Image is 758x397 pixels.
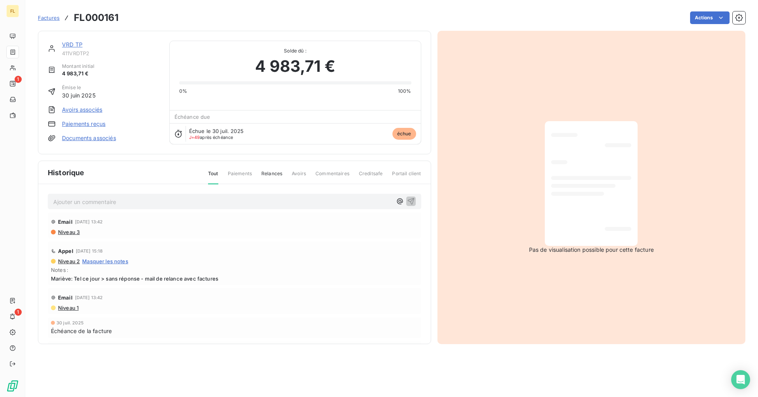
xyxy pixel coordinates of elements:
[74,11,118,25] h3: FL000161
[62,84,96,91] span: Émise le
[15,76,22,83] span: 1
[392,170,421,184] span: Portail client
[529,246,654,254] span: Pas de visualisation possible pour cette facture
[189,135,233,140] span: après échéance
[48,167,84,178] span: Historique
[38,15,60,21] span: Factures
[228,170,252,184] span: Paiements
[255,54,335,78] span: 4 983,71 €
[392,128,416,140] span: échue
[57,229,80,235] span: Niveau 3
[62,106,102,114] a: Avoirs associés
[51,327,112,335] span: Échéance de la facture
[62,50,160,56] span: 411VRDTP2
[62,91,96,99] span: 30 juin 2025
[731,370,750,389] div: Open Intercom Messenger
[76,249,103,253] span: [DATE] 15:18
[58,294,73,301] span: Email
[38,14,60,22] a: Factures
[179,88,187,95] span: 0%
[75,219,103,224] span: [DATE] 13:42
[15,309,22,316] span: 1
[62,41,83,48] a: VRD TP
[51,267,418,273] span: Notes :
[51,275,418,282] span: Mariève: Tel ce jour > sans réponse - mail de relance avec factures
[174,114,210,120] span: Échéance due
[62,63,94,70] span: Montant initial
[62,134,116,142] a: Documents associés
[179,47,411,54] span: Solde dû :
[56,320,84,325] span: 30 juil. 2025
[57,305,79,311] span: Niveau 1
[62,120,105,128] a: Paiements reçus
[261,170,282,184] span: Relances
[189,128,244,134] span: Échue le 30 juil. 2025
[398,88,411,95] span: 100%
[292,170,306,184] span: Avoirs
[82,258,128,264] span: Masquer les notes
[359,170,383,184] span: Creditsafe
[57,258,80,264] span: Niveau 2
[690,11,730,24] button: Actions
[62,70,94,78] span: 4 983,71 €
[208,170,218,184] span: Tout
[189,135,200,140] span: J+49
[75,295,103,300] span: [DATE] 13:42
[6,5,19,17] div: FL
[315,170,349,184] span: Commentaires
[6,380,19,392] img: Logo LeanPay
[58,219,73,225] span: Email
[58,248,73,254] span: Appel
